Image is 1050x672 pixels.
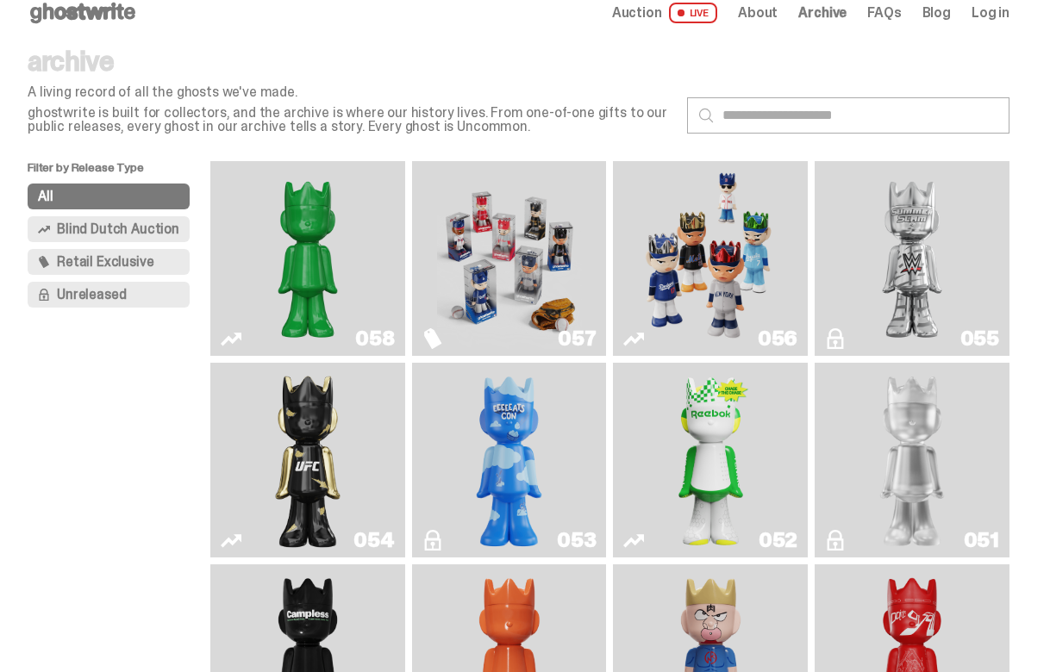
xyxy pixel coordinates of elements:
a: Court Victory [623,370,797,551]
img: Ruby [269,370,347,551]
p: Filter by Release Type [28,161,210,184]
a: Game Face (2025) [422,168,597,349]
p: ghostwrite is built for collectors, and the archive is where our history lives. From one-of-one g... [28,106,673,134]
img: I Was There SummerSlam [840,168,984,349]
p: archive [28,47,673,75]
span: Unreleased [57,288,126,302]
div: 058 [355,328,394,349]
div: 056 [758,328,797,349]
span: Retail Exclusive [57,255,153,269]
a: Schrödinger's ghost: Sunday Green [221,168,395,349]
img: Game Face (2025) [437,168,582,349]
a: I Was There SummerSlam [825,168,999,349]
a: FAQs [867,6,901,20]
button: Retail Exclusive [28,249,190,275]
a: Auction LIVE [612,3,717,23]
a: Game Face (2025) [623,168,797,349]
span: Auction [612,6,662,20]
img: Game Face (2025) [638,168,783,349]
a: ghooooost [422,370,597,551]
div: 057 [558,328,596,349]
div: 054 [353,530,394,551]
button: All [28,184,190,209]
img: LLLoyalty [873,370,952,551]
a: Blog [922,6,951,20]
img: ghooooost [470,370,548,551]
div: 053 [557,530,596,551]
a: LLLoyalty [825,370,999,551]
a: Archive [798,6,847,20]
img: Schrödinger's ghost: Sunday Green [235,168,380,349]
img: Court Victory [672,370,750,551]
span: Blind Dutch Auction [57,222,179,236]
span: LIVE [669,3,718,23]
div: 055 [960,328,999,349]
button: Blind Dutch Auction [28,216,190,242]
span: All [38,190,53,203]
button: Unreleased [28,282,190,308]
p: A living record of all the ghosts we've made. [28,85,673,99]
div: 051 [964,530,999,551]
div: 052 [759,530,797,551]
a: About [738,6,778,20]
a: Log in [972,6,1009,20]
a: Ruby [221,370,395,551]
